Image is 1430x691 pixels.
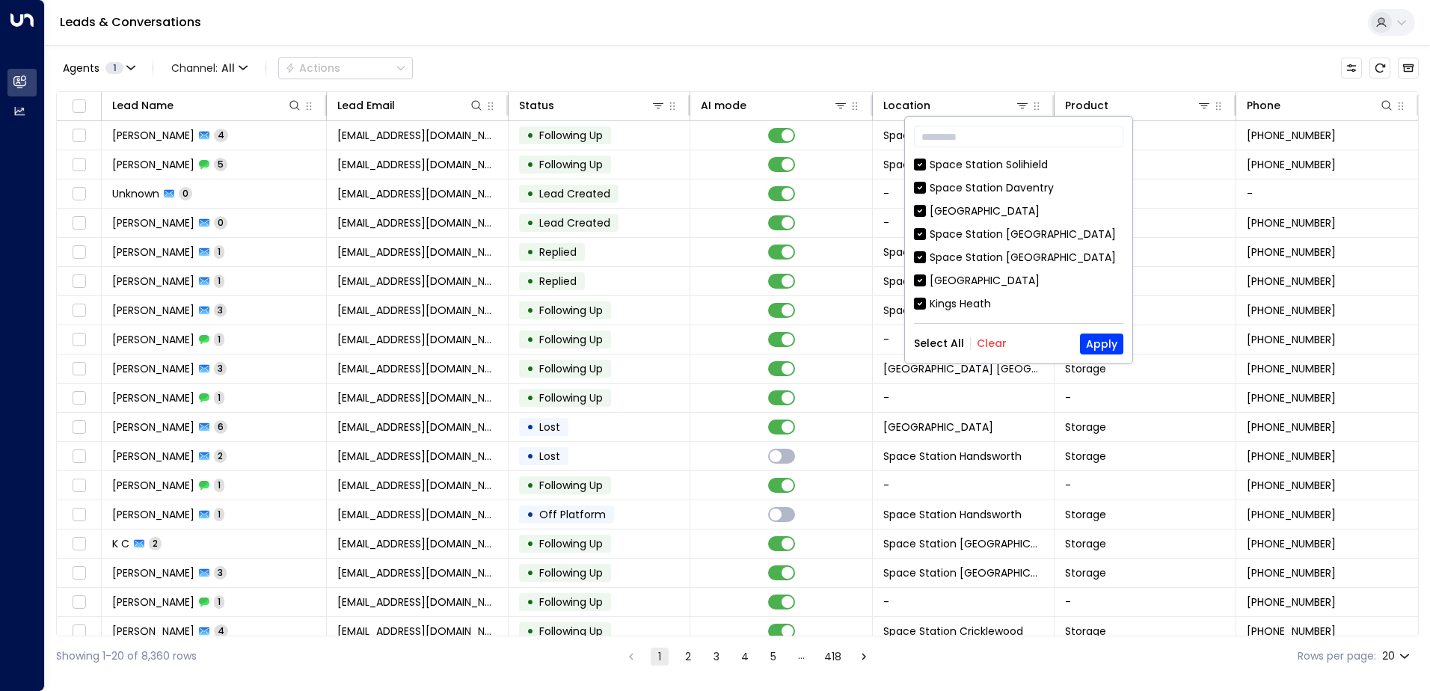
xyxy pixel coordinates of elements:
[1369,58,1390,79] span: Refresh
[527,123,534,148] div: •
[930,227,1116,242] div: Space Station [GEOGRAPHIC_DATA]
[214,449,227,462] span: 2
[914,203,1123,219] div: [GEOGRAPHIC_DATA]
[930,250,1116,265] div: Space Station [GEOGRAPHIC_DATA]
[1247,245,1336,259] span: +447466106089
[764,648,782,666] button: Go to page 5
[883,157,1043,172] span: Space Station Wakefield
[701,96,847,114] div: AI mode
[179,187,192,200] span: 0
[214,362,227,375] span: 3
[1055,471,1236,500] td: -
[112,507,194,522] span: Melissa Grantham-Wright
[70,360,88,378] span: Toggle select row
[539,245,577,259] span: Replied
[278,57,413,79] button: Actions
[112,624,194,639] span: Pranali Bhalerao
[1065,361,1106,376] span: Storage
[337,536,497,551] span: kirstchampion@gmail.com
[214,333,224,345] span: 1
[651,648,669,666] button: page 1
[337,215,497,230] span: syedkareem2009@yahoo.com
[214,245,224,258] span: 1
[883,303,1043,318] span: Space Station Doncaster
[539,449,560,464] span: Lost
[1298,648,1376,664] label: Rows per page:
[883,565,1043,580] span: Space Station Doncaster
[977,337,1007,349] button: Clear
[1247,536,1336,551] span: +441226724034
[112,390,194,405] span: Aneela Anwar
[337,186,497,201] span: cl.rmhumphrey@gmail.com
[527,239,534,265] div: •
[527,152,534,177] div: •
[1236,179,1418,208] td: -
[285,61,340,75] div: Actions
[70,331,88,349] span: Toggle select row
[914,157,1123,173] div: Space Station Solihield
[527,560,534,586] div: •
[539,157,603,172] span: Following Up
[112,478,194,493] span: Melissa Grantham-Wright
[1080,334,1123,354] button: Apply
[1247,565,1336,580] span: +447804901863
[1247,128,1336,143] span: +447309850091
[883,420,993,434] span: Space Station Slough
[112,361,194,376] span: Aneela Anwar
[214,274,224,287] span: 1
[70,593,88,612] span: Toggle select row
[527,502,534,527] div: •
[1247,595,1336,609] span: +447804901863
[112,303,194,318] span: Tia Wilkins
[214,595,224,608] span: 1
[527,298,534,323] div: •
[1382,645,1413,667] div: 20
[527,181,534,206] div: •
[70,476,88,495] span: Toggle select row
[337,420,497,434] span: sweetpie01011980@gmail.com
[539,274,577,289] span: Replied
[1247,96,1394,114] div: Phone
[214,566,227,579] span: 3
[539,507,606,522] span: Off Platform
[105,62,123,74] span: 1
[1065,507,1106,522] span: Storage
[883,361,1043,376] span: Space Station Uxbridge
[679,648,697,666] button: Go to page 2
[855,648,873,666] button: Go to next page
[112,96,302,114] div: Lead Name
[70,301,88,320] span: Toggle select row
[1247,390,1336,405] span: +447806824051
[112,215,194,230] span: ABDUL SAYEDKARIM
[1065,96,1108,114] div: Product
[1247,303,1336,318] span: +447125454641
[701,96,746,114] div: AI mode
[539,624,603,639] span: Following Up
[622,647,874,666] nav: pagination navigation
[1247,420,1336,434] span: +447376006349
[337,332,497,347] span: tiawilkins@gmail.com
[112,245,194,259] span: ABDUL SAYEDKARIM
[112,565,194,580] span: Perry McShane
[539,565,603,580] span: Following Up
[214,624,228,637] span: 4
[56,648,197,664] div: Showing 1-20 of 8,360 rows
[70,97,88,116] span: Toggle select all
[539,390,603,405] span: Following Up
[873,471,1055,500] td: -
[1247,624,1336,639] span: +447432438385
[1398,58,1419,79] button: Archived Leads
[736,648,754,666] button: Go to page 4
[1065,449,1106,464] span: Storage
[873,325,1055,354] td: -
[914,180,1123,196] div: Space Station Daventry
[930,296,991,312] div: Kings Heath
[70,389,88,408] span: Toggle select row
[539,303,603,318] span: Following Up
[112,186,159,201] span: Unknown
[337,128,497,143] span: bradshawtommyb66@gmail.com
[883,624,1023,639] span: Space Station Cricklewood
[337,96,395,114] div: Lead Email
[112,420,194,434] span: Ms D D Kanesh
[337,565,497,580] span: perry_mcshane@hotmail.co.uk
